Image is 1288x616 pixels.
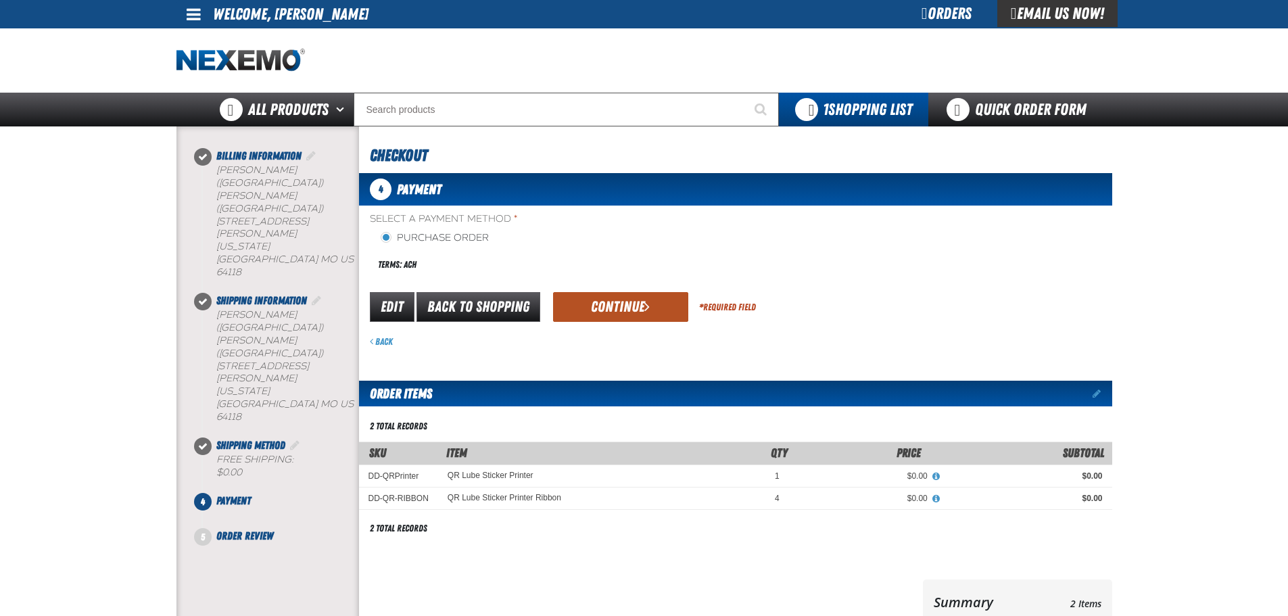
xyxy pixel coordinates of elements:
[370,336,393,347] a: Back
[216,335,323,359] span: [PERSON_NAME] ([GEOGRAPHIC_DATA])
[216,149,302,162] span: Billing Information
[397,181,442,197] span: Payment
[369,446,386,460] a: SKU
[370,250,736,279] div: Terms: ACH
[331,93,354,126] button: Open All Products pages
[370,292,414,322] a: Edit
[340,254,354,265] span: US
[798,493,928,504] div: $0.00
[216,385,318,410] span: [US_STATE][GEOGRAPHIC_DATA]
[771,446,788,460] span: Qty
[928,493,945,505] button: View All Prices for QR Lube Sticker Printer Ribbon
[288,439,302,452] a: Edit Shipping Method
[370,146,427,165] span: Checkout
[928,471,945,483] button: View All Prices for QR Lube Sticker Printer
[823,100,912,119] span: Shopping List
[203,437,359,493] li: Shipping Method. Step 3 of 5. Completed
[194,528,212,546] span: 5
[320,254,337,265] span: MO
[745,93,779,126] button: Start Searching
[359,487,438,509] td: DD-QR-RIBBON
[340,398,354,410] span: US
[448,493,561,502] a: QR Lube Sticker Printer Ribbon
[553,292,688,322] button: Continue
[359,465,438,487] td: DD-QRPrinter
[370,179,391,200] span: 4
[947,493,1103,504] div: $0.00
[216,266,241,278] bdo: 64118
[176,49,305,72] img: Nexemo logo
[381,232,489,245] label: Purchase Order
[216,454,359,479] div: Free Shipping:
[1093,389,1112,398] a: Edit items
[216,529,273,542] span: Order Review
[216,309,323,333] b: [PERSON_NAME] ([GEOGRAPHIC_DATA])
[216,494,251,507] span: Payment
[1063,446,1104,460] span: Subtotal
[216,294,307,307] span: Shipping Information
[203,293,359,437] li: Shipping Information. Step 2 of 5. Completed
[897,446,921,460] span: Price
[779,93,928,126] button: You have 1 Shopping List. Open to view details
[216,411,241,423] bdo: 64118
[775,471,780,481] span: 1
[798,471,928,481] div: $0.00
[775,494,780,503] span: 4
[370,522,427,535] div: 2 total records
[1043,590,1101,614] td: 2 Items
[381,232,391,243] input: Purchase Order
[416,292,540,322] a: Back to Shopping
[823,100,828,119] strong: 1
[203,493,359,528] li: Payment. Step 4 of 5. Not Completed
[216,164,323,189] b: [PERSON_NAME] ([GEOGRAPHIC_DATA])
[176,49,305,72] a: Home
[216,467,242,478] strong: $0.00
[216,360,309,385] span: [STREET_ADDRESS][PERSON_NAME]
[216,241,318,265] span: [US_STATE][GEOGRAPHIC_DATA]
[448,471,533,480] a: QR Lube Sticker Printer
[934,590,1044,614] th: Summary
[699,301,756,314] div: Required Field
[354,93,779,126] input: Search
[203,148,359,293] li: Billing Information. Step 1 of 5. Completed
[359,381,432,406] h2: Order Items
[446,446,467,460] span: Item
[216,439,285,452] span: Shipping Method
[216,216,309,240] span: [STREET_ADDRESS][PERSON_NAME]
[370,420,427,433] div: 2 total records
[947,471,1103,481] div: $0.00
[310,294,323,307] a: Edit Shipping Information
[304,149,318,162] a: Edit Billing Information
[194,493,212,511] span: 4
[203,528,359,544] li: Order Review. Step 5 of 5. Not Completed
[320,398,337,410] span: MO
[928,93,1112,126] a: Quick Order Form
[248,97,329,122] span: All Products
[193,148,359,544] nav: Checkout steps. Current step is Payment. Step 4 of 5
[216,190,323,214] span: [PERSON_NAME] ([GEOGRAPHIC_DATA])
[370,213,736,226] span: Select a Payment Method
